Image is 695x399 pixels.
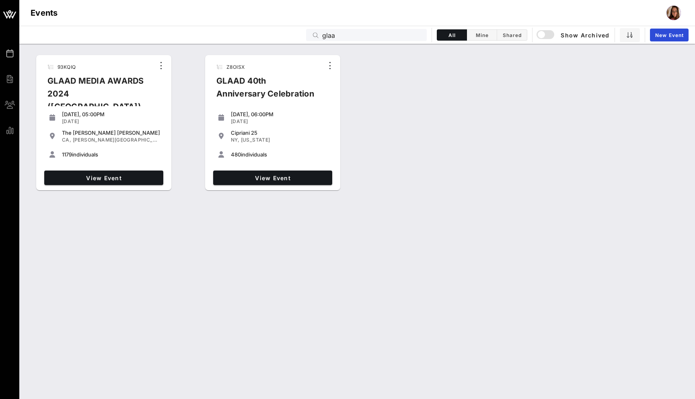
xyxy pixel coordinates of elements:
[231,151,241,158] span: 480
[73,137,169,143] span: [PERSON_NAME][GEOGRAPHIC_DATA]
[231,130,329,136] div: Cipriani 25
[231,151,329,158] div: individuals
[210,74,323,107] div: GLAAD 40th Anniversary Celebration
[44,171,163,185] a: View Event
[231,111,329,117] div: [DATE], 06:00PM
[538,30,609,40] span: Show Archived
[31,6,58,19] h1: Events
[41,74,154,119] div: GLAAD MEDIA AWARDS 2024 ([GEOGRAPHIC_DATA])
[47,175,160,181] span: View Event
[467,29,497,41] button: Mine
[497,29,527,41] button: Shared
[437,29,467,41] button: All
[213,171,332,185] a: View Event
[62,137,71,143] span: CA,
[58,64,76,70] span: 93KQIQ
[472,32,492,38] span: Mine
[241,137,270,143] span: [US_STATE]
[502,32,522,38] span: Shared
[62,151,72,158] span: 1179
[537,28,610,42] button: Show Archived
[62,111,160,117] div: [DATE], 05:00PM
[231,118,329,125] div: [DATE]
[650,29,689,41] a: New Event
[62,130,160,136] div: The [PERSON_NAME] [PERSON_NAME]
[62,151,160,158] div: individuals
[62,118,160,125] div: [DATE]
[655,32,684,38] span: New Event
[442,32,462,38] span: All
[216,175,329,181] span: View Event
[226,64,245,70] span: Z8OISX
[231,137,239,143] span: NY,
